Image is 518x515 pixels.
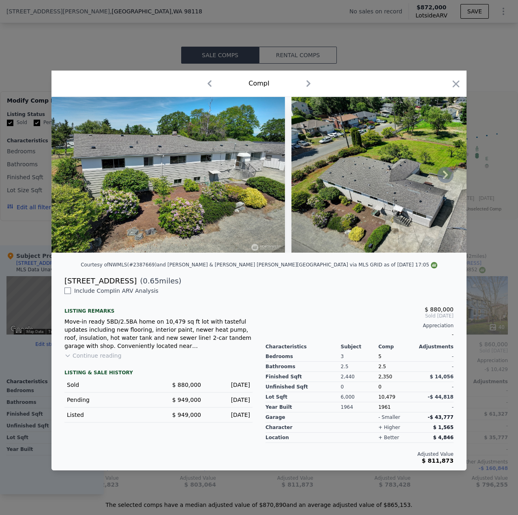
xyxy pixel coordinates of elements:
[265,362,341,372] div: Bathrooms
[378,384,381,390] span: 0
[416,352,454,362] div: -
[265,329,454,340] div: -
[431,262,437,268] img: NWMLS Logo
[71,288,162,294] span: Include Comp I in ARV Analysis
[265,412,341,423] div: garage
[81,262,437,268] div: Courtesy of NWMLS (#2387669) and [PERSON_NAME] & [PERSON_NAME] [PERSON_NAME][GEOGRAPHIC_DATA] via...
[64,369,253,378] div: LISTING & SALE HISTORY
[265,322,454,329] div: Appreciation
[248,79,269,88] div: Comp I
[428,394,454,400] span: -$ 44,818
[64,275,137,287] div: [STREET_ADDRESS]
[67,381,152,389] div: Sold
[265,313,454,319] span: Sold [DATE]
[341,382,379,392] div: 0
[265,451,454,457] div: Adjusted Value
[341,352,379,362] div: 3
[430,374,454,380] span: $ 14,056
[341,343,379,350] div: Subject
[378,424,400,431] div: + higher
[265,343,341,350] div: Characteristics
[172,412,201,418] span: $ 949,000
[341,362,379,372] div: 2.5
[265,392,341,402] div: Lot Sqft
[433,425,454,430] span: $ 1,565
[265,402,341,412] div: Year Built
[265,382,341,392] div: Unfinished Sqft
[51,97,285,253] img: Property Img
[341,402,379,412] div: 1964
[137,275,181,287] span: ( miles)
[341,372,379,382] div: 2,440
[416,382,454,392] div: -
[378,402,416,412] div: 1961
[416,402,454,412] div: -
[172,397,201,403] span: $ 949,000
[378,362,416,372] div: 2.5
[64,301,253,314] div: Listing remarks
[416,343,454,350] div: Adjustments
[64,352,122,360] button: Continue reading
[265,423,341,433] div: character
[378,374,392,380] span: 2,350
[378,394,395,400] span: 10,479
[143,277,159,285] span: 0.65
[378,414,400,421] div: - smaller
[433,435,454,440] span: $ 4,846
[172,382,201,388] span: $ 880,000
[425,306,454,313] span: $ 880,000
[428,414,454,420] span: -$ 43,777
[208,411,250,419] div: [DATE]
[378,343,416,350] div: Comp
[67,411,152,419] div: Listed
[265,352,341,362] div: Bedrooms
[422,457,454,464] span: $ 811,873
[378,354,381,359] span: 5
[378,434,399,441] div: + better
[341,392,379,402] div: 6,000
[67,396,152,404] div: Pending
[208,381,250,389] div: [DATE]
[265,433,341,443] div: location
[265,372,341,382] div: Finished Sqft
[416,362,454,372] div: -
[64,318,253,350] div: Move-in ready 5BD/2.5BA home on 10,479 sq ft lot with tasteful updates including new flooring, in...
[208,396,250,404] div: [DATE]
